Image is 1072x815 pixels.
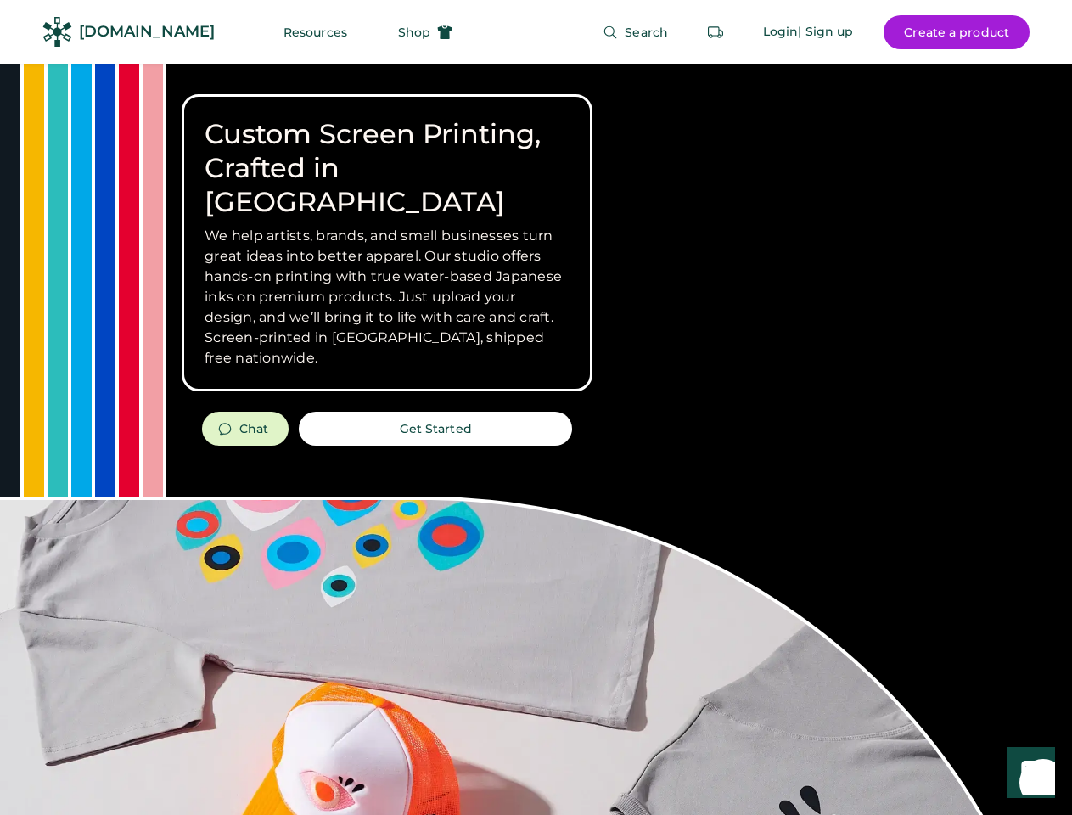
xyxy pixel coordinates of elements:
button: Shop [378,15,473,49]
span: Search [625,26,668,38]
div: | Sign up [798,24,853,41]
div: [DOMAIN_NAME] [79,21,215,42]
iframe: Front Chat [991,739,1064,812]
div: Login [763,24,799,41]
button: Search [582,15,688,49]
button: Get Started [299,412,572,446]
button: Chat [202,412,289,446]
h1: Custom Screen Printing, Crafted in [GEOGRAPHIC_DATA] [205,117,570,219]
h3: We help artists, brands, and small businesses turn great ideas into better apparel. Our studio of... [205,226,570,368]
button: Retrieve an order [699,15,732,49]
img: Rendered Logo - Screens [42,17,72,47]
button: Create a product [884,15,1030,49]
span: Shop [398,26,430,38]
button: Resources [263,15,368,49]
